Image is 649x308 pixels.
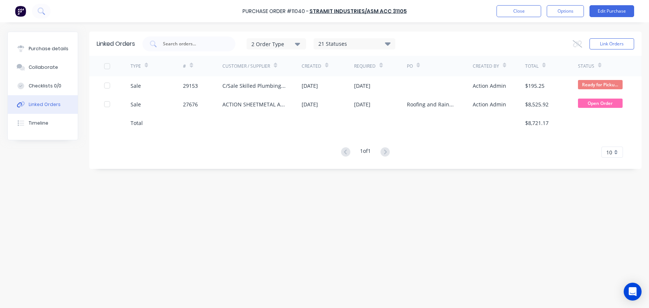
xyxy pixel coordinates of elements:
[131,100,141,108] div: Sale
[525,63,539,70] div: Total
[222,100,286,108] div: ACTION SHEETMETAL AND ROOFING
[131,119,143,127] div: Total
[29,120,48,126] div: Timeline
[589,38,634,49] button: Link Orders
[578,99,623,108] span: Open Order
[8,58,78,77] button: Collaborate
[29,83,61,89] div: Checklists 0/0
[497,5,541,17] button: Close
[131,82,141,90] div: Sale
[242,7,309,15] div: Purchase Order #11040 -
[407,63,413,70] div: PO
[354,100,370,108] div: [DATE]
[473,63,499,70] div: Created By
[131,63,141,70] div: TYPE
[8,39,78,58] button: Purchase details
[525,119,549,127] div: $8,721.17
[309,7,407,15] a: Stramit Industries/Asm Acc 31105
[162,40,224,48] input: Search orders...
[183,100,198,108] div: 27676
[97,39,135,48] div: Linked Orders
[473,100,506,108] div: Action Admin
[407,100,458,108] div: Roofing and Rainwater 2025
[29,64,58,71] div: Collaborate
[314,40,395,48] div: 21 Statuses
[525,82,544,90] div: $195.25
[251,40,301,48] div: 2 Order Type
[302,63,321,70] div: Created
[354,63,376,70] div: Required
[247,38,306,49] button: 2 Order Type
[473,82,506,90] div: Action Admin
[222,63,270,70] div: Customer / Supplier
[525,100,549,108] div: $8,525.92
[222,82,286,90] div: C/Sale Skilled Plumbing & Gas
[8,95,78,114] button: Linked Orders
[302,82,318,90] div: [DATE]
[183,63,186,70] div: #
[624,283,642,301] div: Open Intercom Messenger
[360,147,371,158] div: 1 of 1
[578,63,594,70] div: Status
[578,80,623,89] span: Ready for Picku...
[29,45,68,52] div: Purchase details
[302,100,318,108] div: [DATE]
[354,82,370,90] div: [DATE]
[8,114,78,132] button: Timeline
[29,101,61,108] div: Linked Orders
[15,6,26,17] img: Factory
[547,5,584,17] button: Options
[606,148,612,156] span: 10
[183,82,198,90] div: 29153
[589,5,634,17] button: Edit Purchase
[8,77,78,95] button: Checklists 0/0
